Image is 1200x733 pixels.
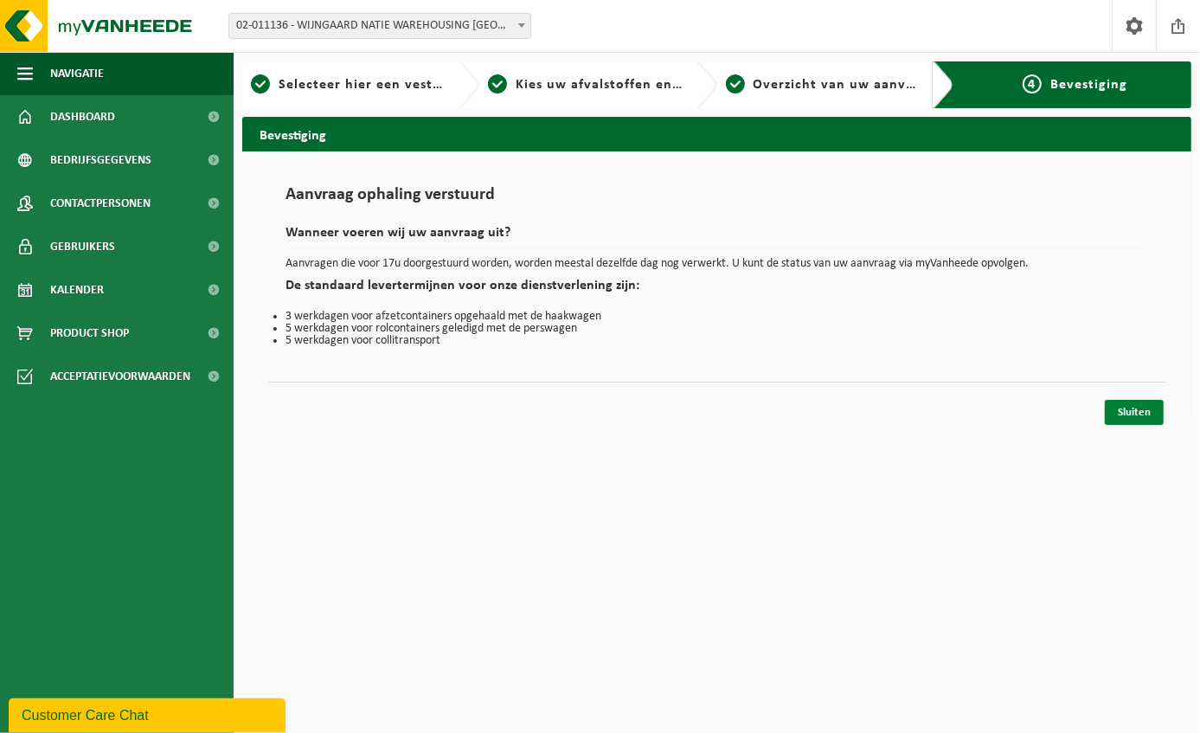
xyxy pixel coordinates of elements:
span: 4 [1023,74,1042,93]
span: Bedrijfsgegevens [50,138,151,182]
h2: Bevestiging [242,117,1191,151]
span: 1 [251,74,270,93]
span: 02-011136 - WIJNGAARD NATIE WAREHOUSING NV - KALLO [229,14,530,38]
span: 2 [488,74,507,93]
h1: Aanvraag ophaling verstuurd [286,186,1148,213]
span: Selecteer hier een vestiging [279,78,465,92]
span: Navigatie [50,52,104,95]
span: Overzicht van uw aanvraag [754,78,936,92]
li: 5 werkdagen voor collitransport [286,335,1148,347]
span: 3 [726,74,745,93]
a: Sluiten [1105,400,1164,425]
a: 3Overzicht van uw aanvraag [726,74,920,95]
h2: Wanneer voeren wij uw aanvraag uit? [286,226,1148,249]
li: 5 werkdagen voor rolcontainers geledigd met de perswagen [286,323,1148,335]
p: Aanvragen die voor 17u doorgestuurd worden, worden meestal dezelfde dag nog verwerkt. U kunt de s... [286,258,1148,270]
h2: De standaard levertermijnen voor onze dienstverlening zijn: [286,279,1148,302]
span: Bevestiging [1050,78,1127,92]
span: Kalender [50,268,104,312]
span: Acceptatievoorwaarden [50,355,190,398]
a: 2Kies uw afvalstoffen en recipiënten [488,74,682,95]
span: Kies uw afvalstoffen en recipiënten [516,78,754,92]
span: Dashboard [50,95,115,138]
li: 3 werkdagen voor afzetcontainers opgehaald met de haakwagen [286,311,1148,323]
a: 1Selecteer hier een vestiging [251,74,445,95]
iframe: chat widget [9,695,289,733]
span: Contactpersonen [50,182,151,225]
span: Gebruikers [50,225,115,268]
span: Product Shop [50,312,129,355]
span: 02-011136 - WIJNGAARD NATIE WAREHOUSING NV - KALLO [228,13,531,39]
